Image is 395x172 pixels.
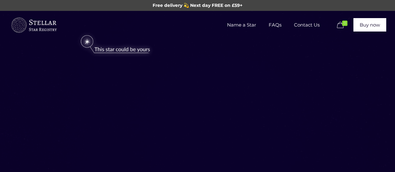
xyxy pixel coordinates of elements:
a: Buy a Star [10,11,57,39]
img: star-could-be-yours.png [73,32,158,57]
span: Name a Star [221,16,262,34]
span: 0 [342,21,347,26]
span: FAQs [262,16,288,34]
a: FAQs [262,11,288,39]
a: Buy now [353,18,386,32]
a: Contact Us [288,11,326,39]
a: Name a Star [221,11,262,39]
span: Free delivery 💫 Next day FREE on £59+ [153,2,242,8]
img: buyastar-logo-transparent [10,16,57,35]
span: Contact Us [288,16,326,34]
a: 0 [336,22,351,29]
